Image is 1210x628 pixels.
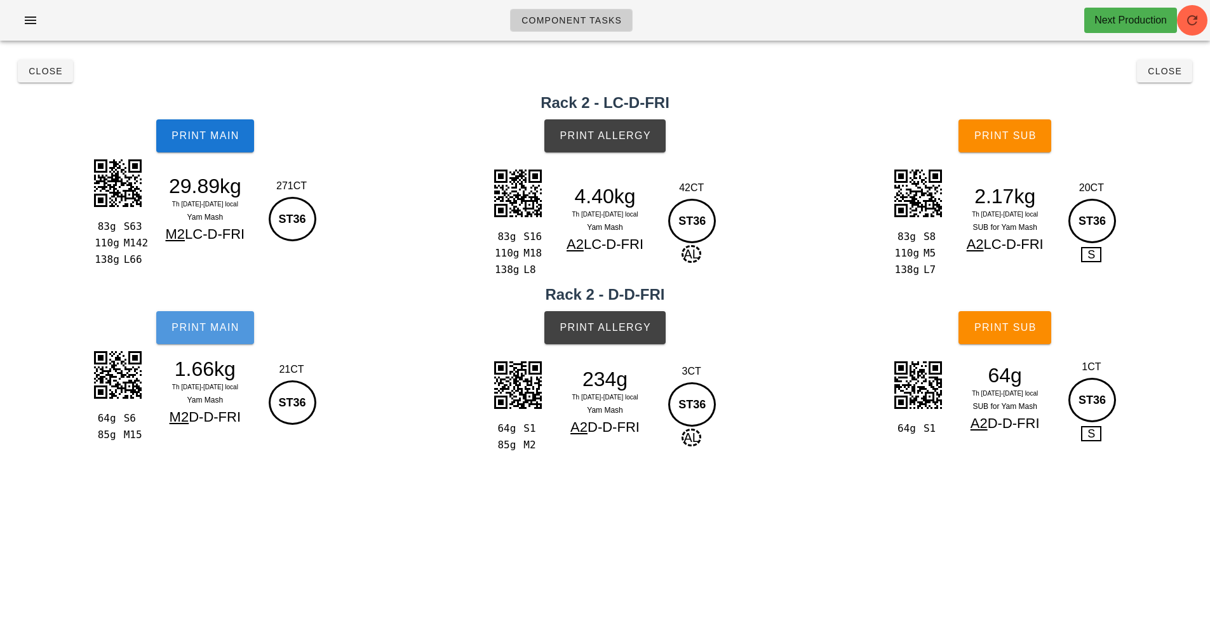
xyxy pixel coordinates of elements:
[892,262,918,278] div: 138g
[266,362,318,377] div: 21CT
[584,236,643,252] span: LC-D-FRI
[92,251,118,268] div: 138g
[886,161,950,225] img: T+YAAAAASUVORK5CYII=
[518,229,544,245] div: S16
[165,226,185,242] span: M2
[971,415,988,431] span: A2
[521,15,622,25] span: Component Tasks
[958,311,1051,344] button: Print Sub
[269,380,316,425] div: ST36
[559,322,651,333] span: Print Allergy
[172,384,238,391] span: Th [DATE]-[DATE] local
[974,322,1037,333] span: Print Sub
[892,229,918,245] div: 83g
[972,390,1038,397] span: Th [DATE]-[DATE] local
[950,187,1060,206] div: 2.17kg
[572,394,638,401] span: Th [DATE]-[DATE] local
[918,420,944,437] div: S1
[171,130,239,142] span: Print Main
[92,218,118,235] div: 83g
[92,410,118,427] div: 64g
[150,211,260,224] div: Yam Mash
[892,245,918,262] div: 110g
[92,235,118,251] div: 110g
[492,262,518,278] div: 138g
[156,119,254,152] button: Print Main
[92,427,118,443] div: 85g
[682,429,701,446] span: AL
[544,311,666,344] button: Print Allergy
[950,366,1060,385] div: 64g
[950,400,1060,413] div: SUB for Yam Mash
[967,236,984,252] span: A2
[28,66,63,76] span: Close
[1065,180,1118,196] div: 20CT
[492,420,518,437] div: 64g
[1081,426,1101,441] span: S
[269,197,316,241] div: ST36
[86,151,149,215] img: quo99ujkhGWFELFkCGBEziSOWnlRyPKCm8gr+kqYShrJQX27hAwcpABRbp1TFtmQjLRkjaOEECJeMEOIWNrkciSGvHz1i8R3e...
[1065,359,1118,375] div: 1CT
[1147,66,1182,76] span: Close
[150,359,260,378] div: 1.66kg
[510,9,633,32] a: Component Tasks
[950,221,1060,234] div: SUB for Yam Mash
[550,370,661,389] div: 234g
[984,236,1044,252] span: LC-D-FRI
[665,364,718,379] div: 3CT
[171,322,239,333] span: Print Main
[974,130,1037,142] span: Print Sub
[550,221,661,234] div: Yam Mash
[668,382,716,427] div: ST36
[492,245,518,262] div: 110g
[189,409,241,425] span: D-D-FRI
[170,409,189,425] span: M2
[1094,13,1167,28] div: Next Production
[886,353,950,417] img: ZT7OpjKDAAAAAElFTkSuQmCC
[668,199,716,243] div: ST36
[518,420,544,437] div: S1
[550,187,661,206] div: 4.40kg
[665,180,718,196] div: 42CT
[918,262,944,278] div: L7
[172,201,238,208] span: Th [DATE]-[DATE] local
[8,91,1202,114] h2: Rack 2 - LC-D-FRI
[156,311,254,344] button: Print Main
[972,211,1038,218] span: Th [DATE]-[DATE] local
[570,419,588,435] span: A2
[86,343,149,406] img: QiFqlKsq6poEEOUQVbTeQ0gerboaFRiS7laQqYKqqiKEgPsPSb8foxAChpqm1Ch3lEaUv+ViqAJJ2l41Ch0wnIuhmk5DiCERE...
[958,119,1051,152] button: Print Sub
[119,427,145,443] div: M15
[119,410,145,427] div: S6
[266,178,318,194] div: 271CT
[518,262,544,278] div: L8
[486,161,549,225] img: 6yWAAAAABJRU5ErkJggg==
[1068,378,1116,422] div: ST36
[119,251,145,268] div: L66
[559,130,651,142] span: Print Allergy
[185,226,245,242] span: LC-D-FRI
[572,211,638,218] span: Th [DATE]-[DATE] local
[892,420,918,437] div: 64g
[988,415,1040,431] span: D-D-FRI
[492,437,518,453] div: 85g
[119,218,145,235] div: S63
[1081,247,1101,262] span: S
[150,394,260,406] div: Yam Mash
[567,236,584,252] span: A2
[18,60,73,83] button: Close
[8,283,1202,306] h2: Rack 2 - D-D-FRI
[150,177,260,196] div: 29.89kg
[518,437,544,453] div: M2
[486,353,549,417] img: SW5yoCNDxpX3ZreWLAP5vY8Cv0l2ydhrIAOAqBCi9eqhrPu+6zb71YOhgbxX4PIeYiADgOyCYDuvCqQuFy1knwIG0qdtyrKBp...
[119,235,145,251] div: M142
[918,229,944,245] div: S8
[682,245,701,263] span: AL
[588,419,640,435] span: D-D-FRI
[918,245,944,262] div: M5
[1068,199,1116,243] div: ST36
[492,229,518,245] div: 83g
[550,404,661,417] div: Yam Mash
[518,245,544,262] div: M18
[544,119,666,152] button: Print Allergy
